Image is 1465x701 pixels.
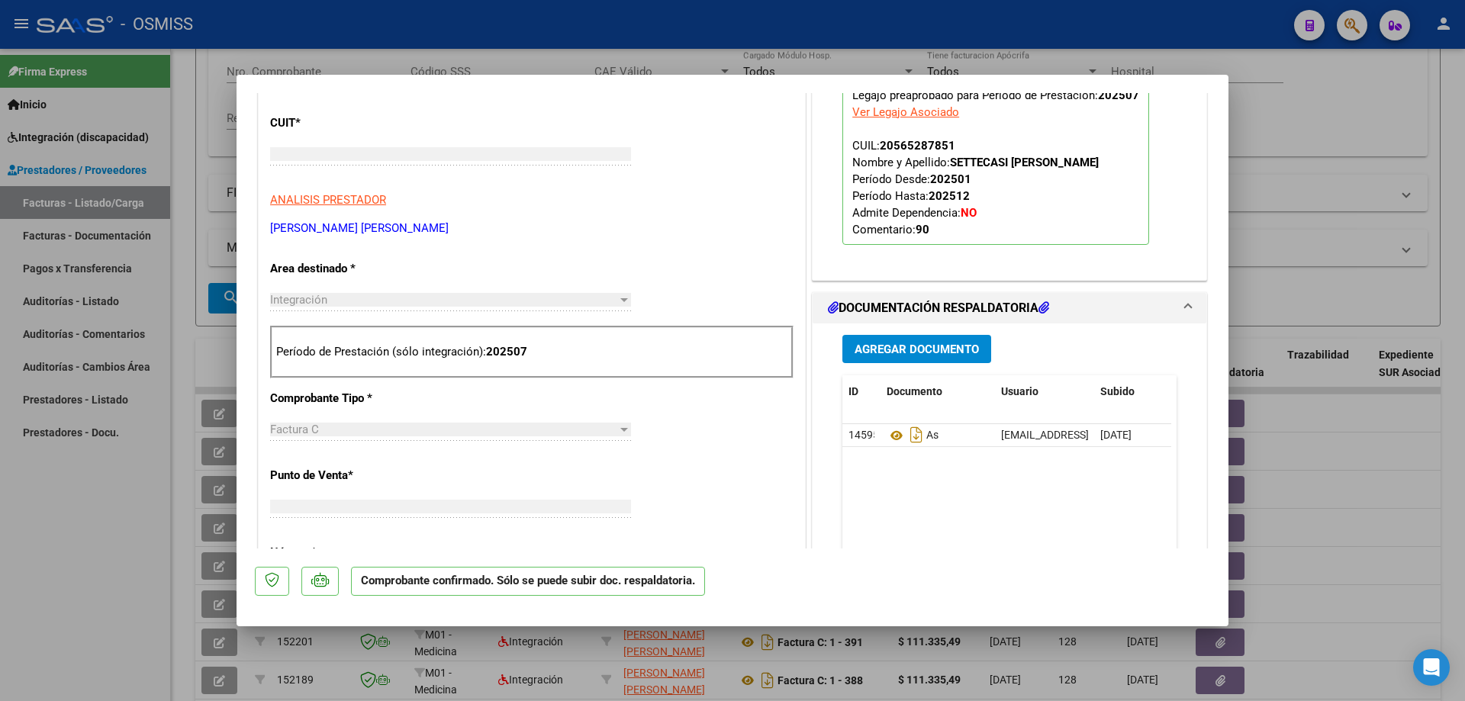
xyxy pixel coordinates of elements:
[270,114,427,132] p: CUIT
[887,429,939,442] span: As
[270,260,427,278] p: Area destinado *
[270,423,319,436] span: Factura C
[270,193,386,207] span: ANALISIS PRESTADOR
[930,172,971,186] strong: 202501
[351,567,705,596] p: Comprobante confirmado. Sólo se puede subir doc. respaldatoria.
[929,189,970,203] strong: 202512
[852,223,929,236] span: Comentario:
[1094,375,1170,408] datatable-header-cell: Subido
[880,137,955,154] div: 20565287851
[486,345,527,359] strong: 202507
[1001,429,1260,441] span: [EMAIL_ADDRESS][DOMAIN_NAME] - [PERSON_NAME]
[848,385,858,397] span: ID
[916,223,929,236] strong: 90
[1100,385,1135,397] span: Subido
[270,293,327,307] span: Integración
[887,385,942,397] span: Documento
[906,423,926,447] i: Descargar documento
[1413,649,1450,686] div: Open Intercom Messenger
[270,467,427,484] p: Punto de Venta
[995,375,1094,408] datatable-header-cell: Usuario
[1001,385,1038,397] span: Usuario
[842,82,1149,245] p: Legajo preaprobado para Período de Prestación:
[855,342,979,356] span: Agregar Documento
[842,335,991,363] button: Agregar Documento
[813,323,1206,640] div: DOCUMENTACIÓN RESPALDATORIA
[276,343,787,361] p: Período de Prestación (sólo integración):
[848,429,885,441] span: 145951
[270,390,427,407] p: Comprobante Tipo *
[828,299,1049,317] h1: DOCUMENTACIÓN RESPALDATORIA
[842,375,881,408] datatable-header-cell: ID
[961,206,977,220] strong: NO
[270,544,427,561] p: Número
[1170,375,1247,408] datatable-header-cell: Acción
[852,104,959,121] div: Ver Legajo Asociado
[950,156,1099,169] strong: SETTECASI [PERSON_NAME]
[881,375,995,408] datatable-header-cell: Documento
[1100,429,1132,441] span: [DATE]
[270,220,794,237] p: [PERSON_NAME] [PERSON_NAME]
[1098,88,1139,102] strong: 202507
[852,139,1099,236] span: CUIL: Nombre y Apellido: Período Desde: Período Hasta: Admite Dependencia:
[813,293,1206,323] mat-expansion-panel-header: DOCUMENTACIÓN RESPALDATORIA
